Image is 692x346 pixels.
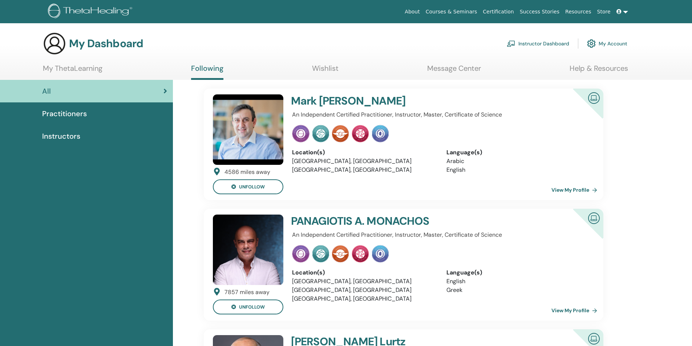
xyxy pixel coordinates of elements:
[292,286,436,294] li: [GEOGRAPHIC_DATA], [GEOGRAPHIC_DATA]
[43,64,102,78] a: My ThetaLearning
[191,64,223,80] a: Following
[42,108,87,119] span: Practitioners
[446,286,590,294] li: Greek
[427,64,481,78] a: Message Center
[561,89,603,130] div: Certified Online Instructor
[43,32,66,55] img: generic-user-icon.jpg
[585,209,603,226] img: Certified Online Instructor
[292,166,436,174] li: [GEOGRAPHIC_DATA], [GEOGRAPHIC_DATA]
[507,40,515,47] img: chalkboard-teacher.svg
[48,4,135,20] img: logo.png
[507,36,569,52] a: Instructor Dashboard
[402,5,422,19] a: About
[292,231,590,239] p: An Independent Certified Practitioner, Instructor, Master, Certificate of Science
[587,37,596,50] img: cog.svg
[213,300,283,314] button: unfollow
[69,37,143,50] h3: My Dashboard
[551,303,600,318] a: View My Profile
[585,89,603,106] img: Certified Online Instructor
[551,183,600,197] a: View My Profile
[213,215,283,285] img: default.jpg
[446,268,590,277] div: Language(s)
[570,64,628,78] a: Help & Resources
[446,157,590,166] li: Arabic
[292,294,436,303] li: [GEOGRAPHIC_DATA], [GEOGRAPHIC_DATA]
[594,5,614,19] a: Store
[292,277,436,286] li: [GEOGRAPHIC_DATA], [GEOGRAPHIC_DATA]
[423,5,480,19] a: Courses & Seminars
[291,94,539,107] h4: Mark [PERSON_NAME]
[587,36,627,52] a: My Account
[561,209,603,251] div: Certified Online Instructor
[213,179,283,194] button: unfollow
[480,5,517,19] a: Certification
[224,168,270,176] div: 4586 miles away
[42,131,80,142] span: Instructors
[446,166,590,174] li: English
[292,148,436,157] div: Location(s)
[224,288,270,297] div: 7857 miles away
[446,277,590,286] li: English
[291,215,539,228] h4: PANAGIOTIS A. MONACHOS
[292,157,436,166] li: [GEOGRAPHIC_DATA], [GEOGRAPHIC_DATA]
[562,5,594,19] a: Resources
[312,64,339,78] a: Wishlist
[292,110,590,119] p: An Independent Certified Practitioner, Instructor, Master, Certificate of Science
[446,148,590,157] div: Language(s)
[213,94,283,165] img: default.jpg
[292,268,436,277] div: Location(s)
[517,5,562,19] a: Success Stories
[42,86,51,97] span: All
